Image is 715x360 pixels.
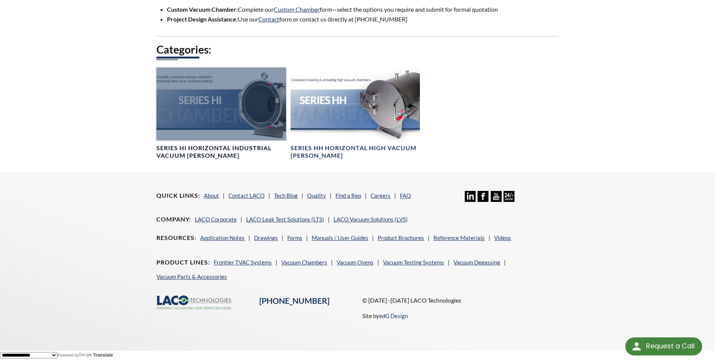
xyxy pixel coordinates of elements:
[274,192,298,199] a: Tech Blog
[167,5,563,14] li: Complete our form—select the options you require and submit for formal quotation
[362,295,559,305] p: © [DATE] -[DATE] LACO Technologies
[291,68,420,160] a: Series HH ChamberSeries HH Horizontal High Vacuum [PERSON_NAME]
[156,234,196,242] h4: Resources
[246,216,324,223] a: LACO Leak Test Solutions (LTS)
[378,234,424,241] a: Product Brochures
[156,258,210,266] h4: Product Lines
[200,234,245,241] a: Application Notes
[337,259,374,266] a: Vacuum Ovens
[494,234,511,241] a: Videos
[79,352,113,358] a: Translate
[433,234,485,241] a: Reference Materials
[646,337,695,355] div: Request a Call
[204,192,219,199] a: About
[362,311,408,320] p: Site by
[312,234,368,241] a: Manuals / User Guides
[156,192,200,200] h4: Quick Links
[307,192,326,199] a: Quality
[335,192,361,199] a: Find a Rep
[156,144,286,160] h4: Series HI Horizontal Industrial Vacuum [PERSON_NAME]
[167,15,238,23] strong: Project Design Assistance:
[453,259,500,266] a: Vacuum Degassing
[79,353,93,358] img: Google Translate
[371,192,390,199] a: Careers
[291,144,420,160] h4: Series HH Horizontal High Vacuum [PERSON_NAME]
[625,337,702,355] div: Request a Call
[287,234,302,241] a: Forms
[254,234,278,241] a: Drawings
[167,6,238,13] strong: Custom Vacuum Chamber:
[258,15,279,23] a: Contact
[379,312,408,319] a: edG Design
[504,191,514,202] img: 24/7 Support Icon
[281,259,327,266] a: Vacuum Chambers
[383,259,444,266] a: Vacuum Testing Systems
[228,192,265,199] a: Contact LACO
[195,216,237,223] a: LACO Corporate
[504,196,514,203] a: 24/7 Support
[156,68,286,160] a: Series HI Chambers headerSeries HI Horizontal Industrial Vacuum [PERSON_NAME]
[214,259,272,266] a: Frontier TVAC Systems
[156,43,558,57] h2: Categories:
[259,296,329,306] a: [PHONE_NUMBER]
[334,216,408,223] a: LACO Vacuum Solutions (LVS)
[156,215,191,223] h4: Company
[400,192,411,199] a: FAQ
[631,340,643,352] img: round button
[156,273,227,280] a: Vacuum Parts & Accessories
[167,14,563,24] li: Use our form or contact us directly at [PHONE_NUMBER]
[274,6,320,13] a: Custom Chamber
